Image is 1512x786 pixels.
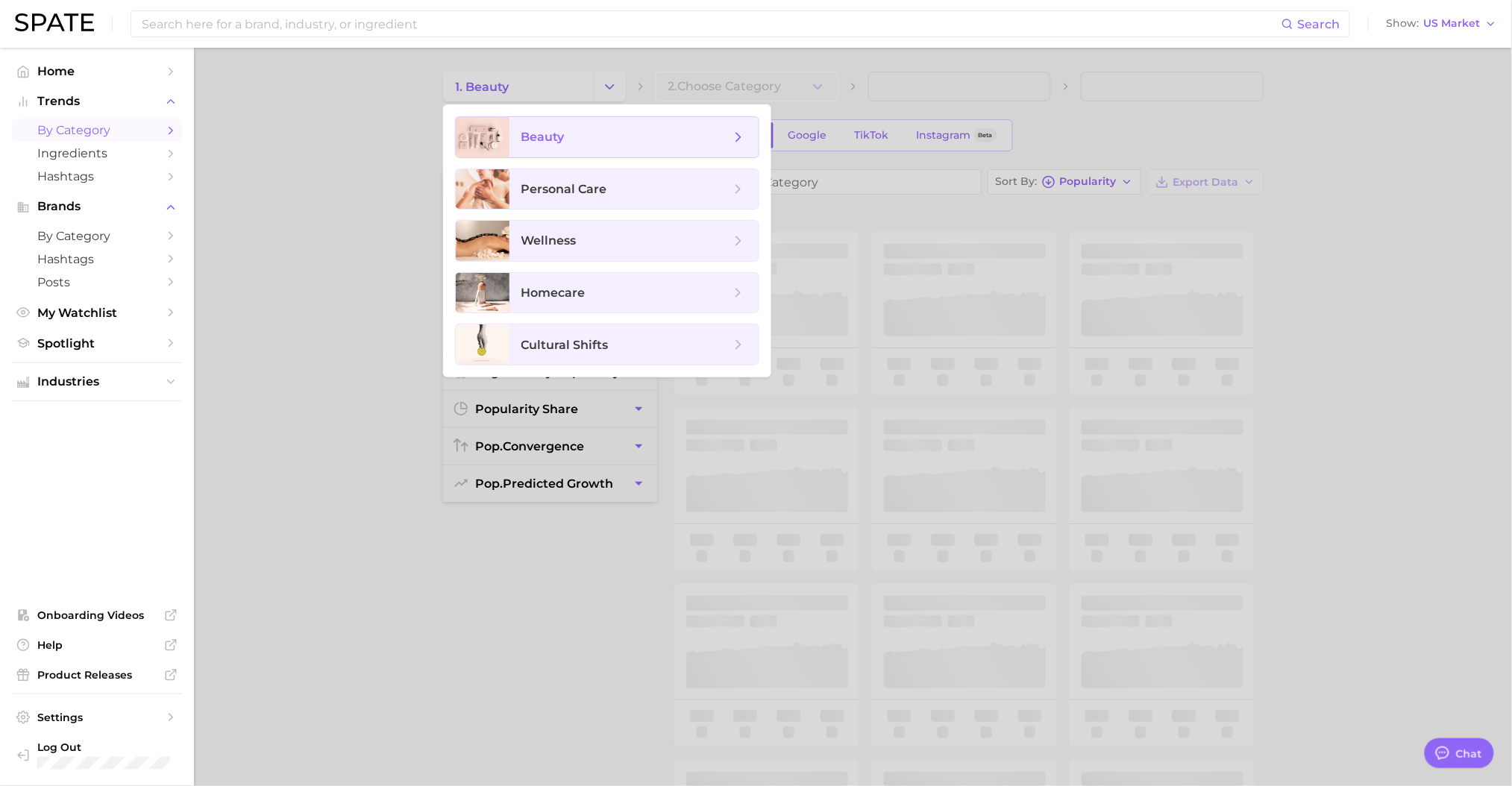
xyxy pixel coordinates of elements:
span: Spotlight [37,336,157,350]
a: Hashtags [12,248,182,271]
span: Industries [37,375,157,389]
button: Industries [12,371,182,393]
span: wellness [521,233,577,248]
a: by Category [12,119,182,142]
a: Log out. Currently logged in with e-mail katherine_helo@us.amorepacific.com. [12,736,182,774]
span: Trends [37,95,157,108]
input: Search here for a brand, industry, or ingredient [140,11,1282,37]
span: by Category [37,229,157,243]
a: Ingredients [12,142,182,165]
span: personal care [521,182,607,196]
a: My Watchlist [12,301,182,324]
button: ShowUS Market [1383,14,1501,34]
span: Settings [37,711,157,724]
span: Log Out [37,741,234,754]
span: Search [1298,17,1340,31]
span: beauty [521,130,565,144]
a: by Category [12,224,182,248]
span: Posts [37,275,157,289]
a: Product Releases [12,664,182,686]
span: by Category [37,123,157,137]
a: Hashtags [12,165,182,188]
span: Home [37,64,157,78]
a: Posts [12,271,182,294]
span: Ingredients [37,146,157,160]
a: Settings [12,706,182,729]
span: US Market [1424,19,1481,28]
span: Brands [37,200,157,213]
span: homecare [521,286,586,300]
button: Trends [12,90,182,113]
span: Product Releases [37,668,157,682]
a: Onboarding Videos [12,604,182,626]
a: Help [12,634,182,656]
span: Hashtags [37,169,157,183]
a: Home [12,60,182,83]
span: 2. Choose Category [668,80,782,93]
span: Hashtags [37,252,157,266]
span: My Watchlist [37,306,157,320]
img: SPATE [15,13,94,31]
span: Show [1387,19,1420,28]
ul: Change Category [443,104,771,377]
a: Spotlight [12,332,182,355]
span: Onboarding Videos [37,609,157,622]
span: Help [37,638,157,652]
button: Brands [12,195,182,218]
span: cultural shifts [521,338,609,352]
button: 2.Choose Category [656,72,838,101]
